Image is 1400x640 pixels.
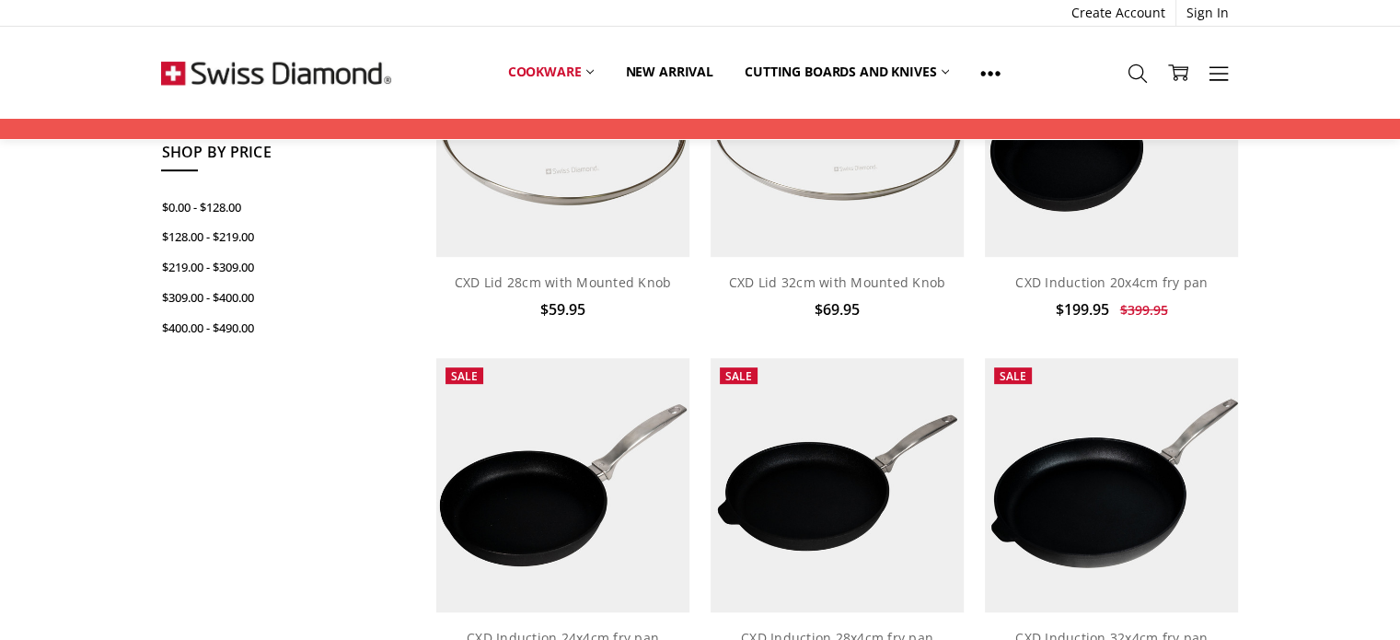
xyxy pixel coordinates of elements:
span: Sale [1000,368,1026,384]
span: $199.95 [1056,299,1109,320]
span: $59.95 [540,299,585,320]
a: $128.00 - $219.00 [161,222,415,252]
a: CXD Lid 32cm with Mounted Knob [729,273,946,291]
a: $309.00 - $400.00 [161,283,415,313]
a: $219.00 - $309.00 [161,252,415,283]
a: Cookware [492,52,610,92]
a: Show All [965,52,1016,93]
img: CXD Induction 24x4cm fry pan [436,358,690,612]
a: $0.00 - $128.00 [161,192,415,223]
a: CXD Induction 20x4cm fry pan [1015,273,1208,291]
a: $400.00 - $490.00 [161,313,415,343]
img: CXD Induction 32x4cm fry pan [985,358,1239,612]
h5: Shop By Price [161,141,415,172]
a: CXD Lid 28cm with Mounted Knob [455,273,672,291]
span: $399.95 [1120,301,1168,319]
img: Free Shipping On Every Order [161,27,391,119]
a: Cutting boards and knives [729,52,966,92]
span: $69.95 [815,299,860,320]
img: CXD Induction 28x4cm fry pan [711,358,965,612]
span: Sale [725,368,752,384]
a: New arrival [609,52,728,92]
span: Sale [451,368,478,384]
